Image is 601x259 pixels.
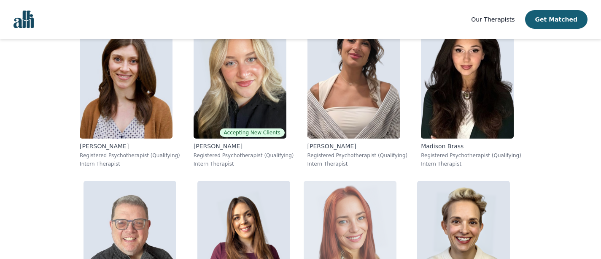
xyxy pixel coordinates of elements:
img: Vanessa_Morcone [194,17,286,139]
img: Madison_Brass [421,17,514,139]
p: [PERSON_NAME] [307,142,408,150]
p: Madison Brass [421,142,521,150]
p: Registered Psychotherapist (Qualifying) [307,152,408,159]
img: Fernanda_Bravo [307,17,400,139]
a: Madison_BrassMadison BrassRegistered Psychotherapist (Qualifying)Intern Therapist [414,10,528,174]
p: Registered Psychotherapist (Qualifying) [194,152,294,159]
p: Intern Therapist [80,161,180,167]
p: Intern Therapist [421,161,521,167]
p: Registered Psychotherapist (Qualifying) [421,152,521,159]
a: Fernanda_Bravo[PERSON_NAME]Registered Psychotherapist (Qualifying)Intern Therapist [301,10,415,174]
button: Get Matched [525,10,588,29]
a: Taylor_Watson[PERSON_NAME]Registered Psychotherapist (Qualifying)Intern Therapist [73,10,187,174]
p: Intern Therapist [307,161,408,167]
img: alli logo [13,11,34,28]
p: [PERSON_NAME] [194,142,294,150]
a: Our Therapists [471,14,515,25]
p: [PERSON_NAME] [80,142,180,150]
p: Registered Psychotherapist (Qualifying) [80,152,180,159]
img: Taylor_Watson [80,17,172,139]
p: Intern Therapist [194,161,294,167]
span: Our Therapists [471,16,515,23]
a: Vanessa_MorconeAccepting New Clients[PERSON_NAME]Registered Psychotherapist (Qualifying)Intern Th... [187,10,301,174]
span: Accepting New Clients [220,128,285,137]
